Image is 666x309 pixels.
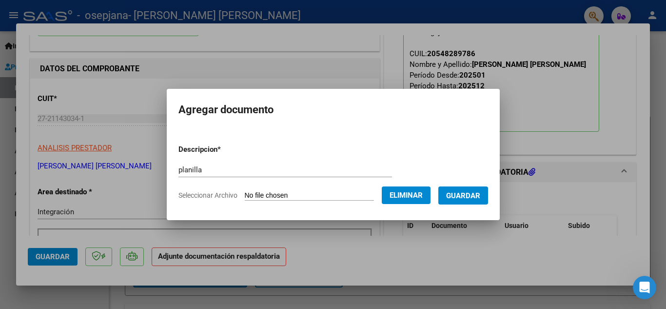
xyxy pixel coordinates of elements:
[382,186,431,204] button: Eliminar
[178,101,488,119] h2: Agregar documento
[390,191,423,200] span: Eliminar
[633,276,656,299] iframe: Intercom live chat
[446,191,480,200] span: Guardar
[438,186,488,205] button: Guardar
[178,144,272,155] p: Descripcion
[178,191,237,199] span: Seleccionar Archivo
